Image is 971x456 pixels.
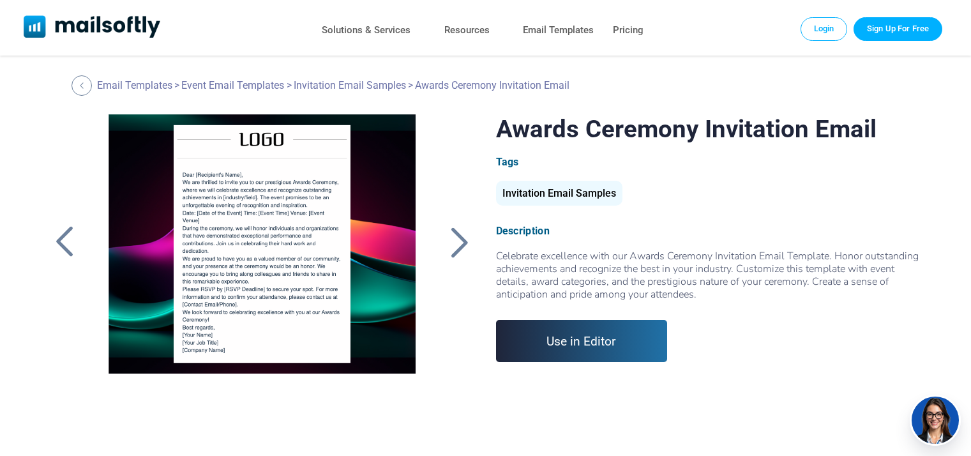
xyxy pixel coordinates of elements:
a: Pricing [613,21,644,40]
div: Description [496,225,922,237]
a: Back [49,225,80,259]
a: Login [801,17,848,40]
div: Invitation Email Samples [496,181,622,206]
div: Tags [496,156,922,168]
a: Resources [444,21,490,40]
a: Mailsoftly [24,15,161,40]
a: Event Email Templates [181,79,284,91]
a: Use in Editor [496,320,668,362]
a: Invitation Email Samples [294,79,406,91]
div: Celebrate excellence with our Awards Ceremony Invitation Email Template. Honor outstanding achiev... [496,250,922,301]
a: Awards Ceremony Invitation Email [91,114,433,434]
a: Back [72,75,95,96]
a: Trial [854,17,942,40]
h1: Awards Ceremony Invitation Email [496,114,922,143]
a: Invitation Email Samples [496,192,622,198]
a: Email Templates [97,79,172,91]
a: Solutions & Services [322,21,410,40]
a: Email Templates [523,21,594,40]
a: Back [443,225,475,259]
